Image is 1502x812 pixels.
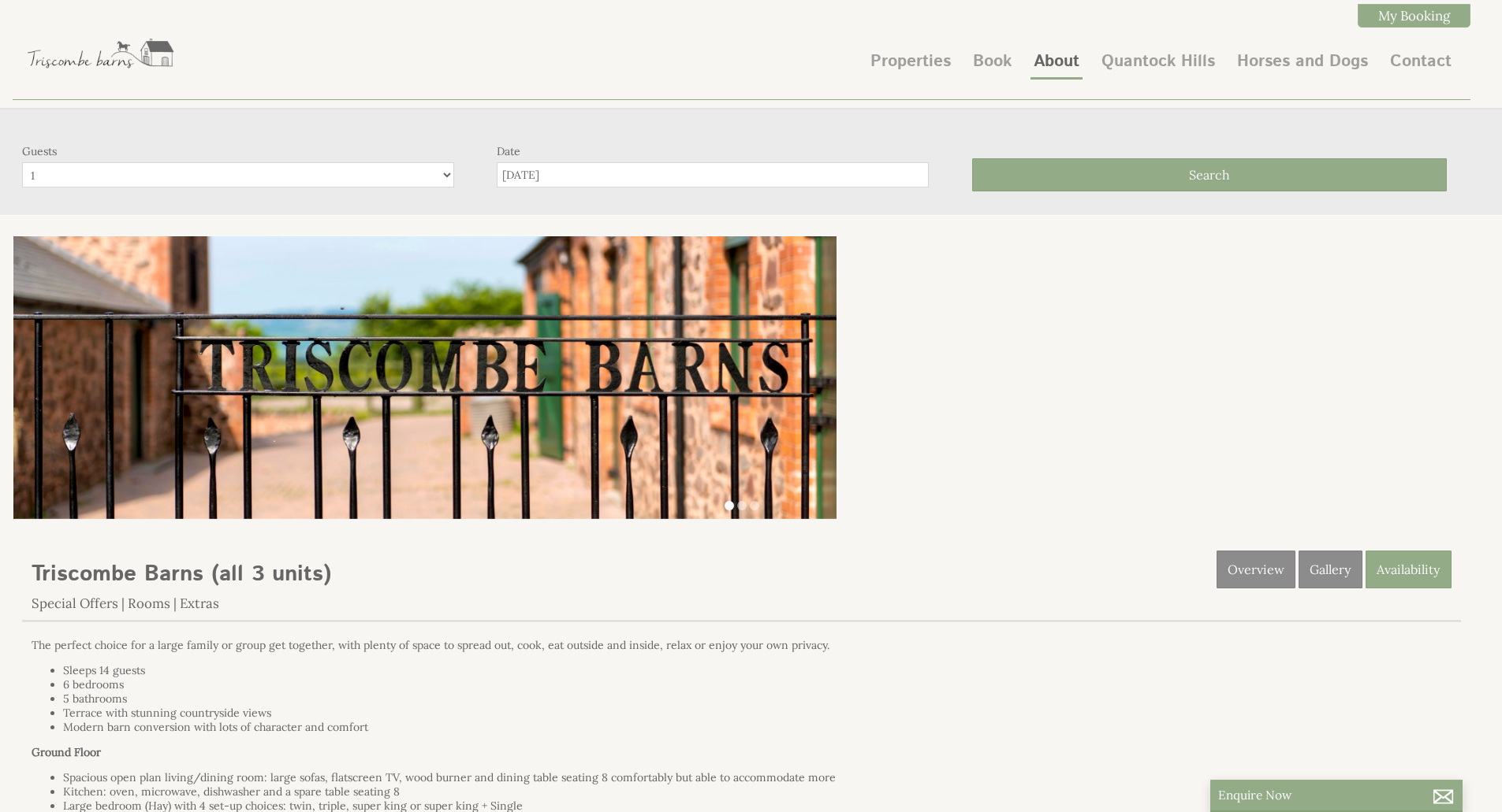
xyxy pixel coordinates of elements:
a: Properties [870,50,951,73]
a: About [1034,50,1079,73]
input: Arrival Date [497,162,929,187]
a: Quantock Hills [1101,50,1215,73]
a: Special Offers [32,595,118,612]
strong: Ground Floor [32,745,101,759]
a: Extras [180,595,219,612]
p: Enquire Now [1218,788,1455,803]
span: Search [1189,167,1230,183]
a: My Booking [1358,4,1470,28]
li: Modern barn conversion with lots of character and comfort [63,720,972,734]
button: Search [972,158,1447,191]
li: 5 bathrooms [63,691,972,706]
a: Overview [1217,551,1295,588]
label: Date [497,144,929,158]
a: Contact [1390,50,1452,73]
a: Horses and Dogs [1237,50,1368,73]
img: Triscombe Barns [22,25,180,80]
li: Spacious open plan living/dining room: large sofas, flatscreen TV, wood burner and dining table s... [63,770,972,784]
label: Guests [22,144,454,158]
p: The perfect choice for a large family or group get together, with plenty of space to spread out, ... [32,638,972,652]
a: Triscombe Barns (all 3 units) [32,558,331,590]
a: Gallery [1299,551,1362,588]
li: Kitchen: oven, microwave, dishwasher and a spare table seating 8 [63,784,972,799]
li: 6 bedrooms [63,677,972,691]
a: Rooms [128,595,170,612]
a: Availability [1366,551,1452,588]
a: Book [973,50,1012,73]
li: Terrace with stunning countryside views [63,706,972,720]
li: Sleeps 14 guests [63,663,972,677]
